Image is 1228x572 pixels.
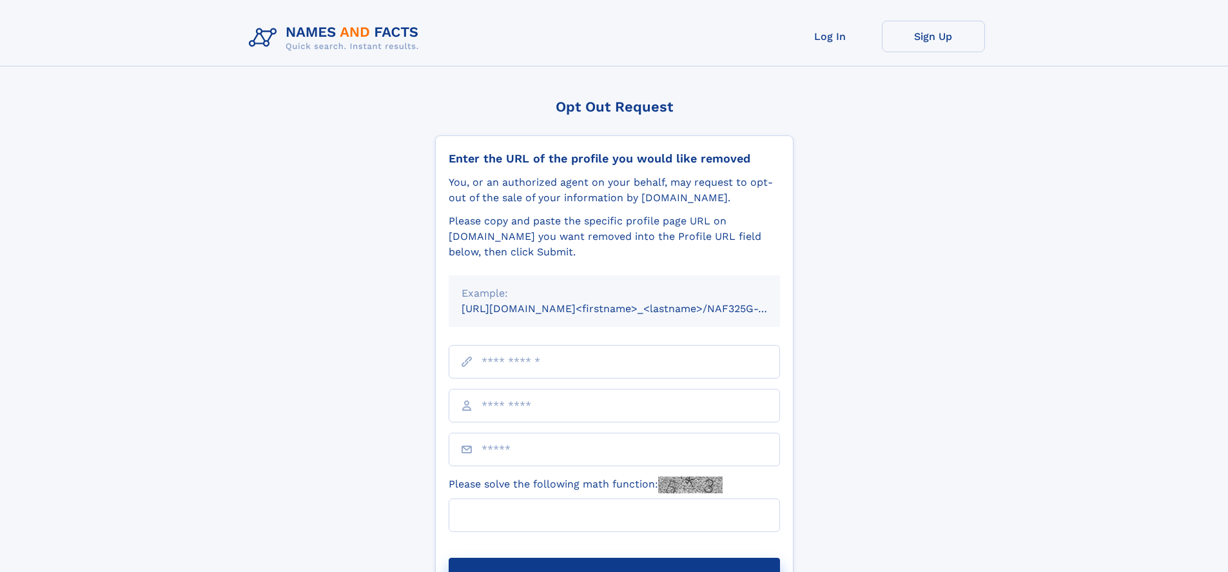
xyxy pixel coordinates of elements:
[449,213,780,260] div: Please copy and paste the specific profile page URL on [DOMAIN_NAME] you want removed into the Pr...
[462,302,804,315] small: [URL][DOMAIN_NAME]<firstname>_<lastname>/NAF325G-xxxxxxxx
[244,21,429,55] img: Logo Names and Facts
[462,286,767,301] div: Example:
[435,99,794,115] div: Opt Out Request
[882,21,985,52] a: Sign Up
[779,21,882,52] a: Log In
[449,152,780,166] div: Enter the URL of the profile you would like removed
[449,175,780,206] div: You, or an authorized agent on your behalf, may request to opt-out of the sale of your informatio...
[449,477,723,493] label: Please solve the following math function:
